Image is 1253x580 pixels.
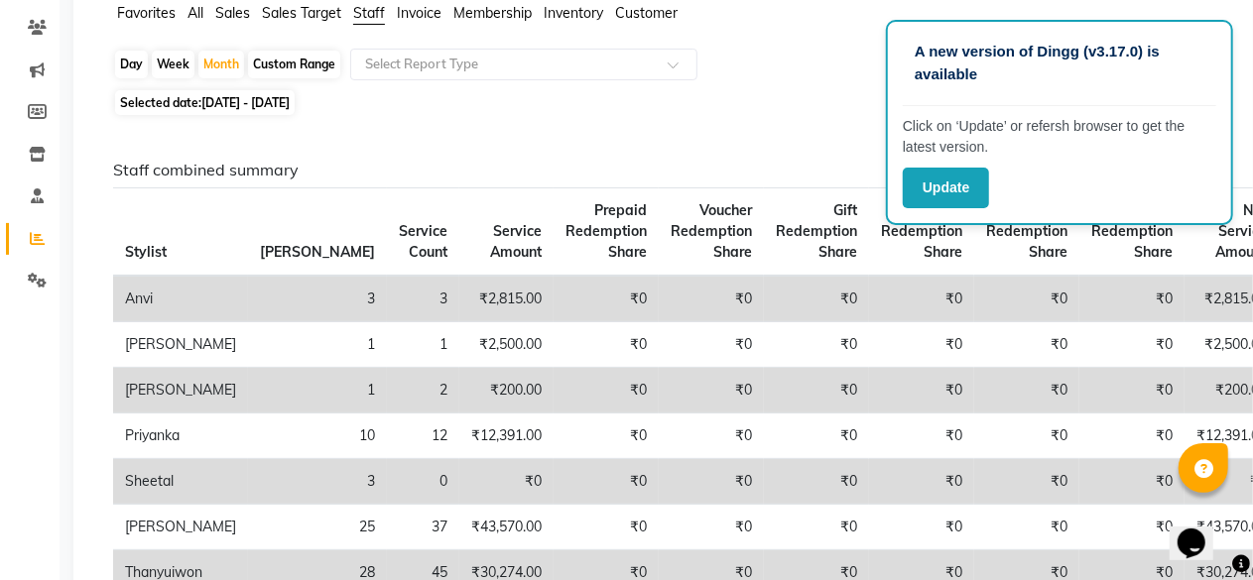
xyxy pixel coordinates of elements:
[764,368,869,413] td: ₹0
[198,51,244,78] div: Month
[188,4,203,22] span: All
[387,459,459,505] td: 0
[1079,322,1185,368] td: ₹0
[554,459,659,505] td: ₹0
[113,413,248,459] td: Priyanka
[262,4,341,22] span: Sales Target
[115,90,295,115] span: Selected date:
[459,368,554,413] td: ₹200.00
[113,368,248,413] td: [PERSON_NAME]
[248,322,387,368] td: 1
[1079,505,1185,550] td: ₹0
[248,276,387,322] td: 3
[459,322,554,368] td: ₹2,500.00
[387,322,459,368] td: 1
[490,222,542,261] span: Service Amount
[903,168,989,208] button: Update
[125,243,167,261] span: Stylist
[1079,413,1185,459] td: ₹0
[565,201,647,261] span: Prepaid Redemption Share
[387,368,459,413] td: 2
[881,201,962,261] span: Package Redemption Share
[113,322,248,368] td: [PERSON_NAME]
[453,4,532,22] span: Membership
[659,459,764,505] td: ₹0
[248,413,387,459] td: 10
[915,41,1204,85] p: A new version of Dingg (v3.17.0) is available
[869,322,974,368] td: ₹0
[659,505,764,550] td: ₹0
[659,322,764,368] td: ₹0
[659,413,764,459] td: ₹0
[869,368,974,413] td: ₹0
[113,505,248,550] td: [PERSON_NAME]
[869,276,974,322] td: ₹0
[152,51,194,78] div: Week
[397,4,441,22] span: Invoice
[260,243,375,261] span: [PERSON_NAME]
[399,222,447,261] span: Service Count
[387,413,459,459] td: 12
[459,413,554,459] td: ₹12,391.00
[554,322,659,368] td: ₹0
[974,459,1079,505] td: ₹0
[459,459,554,505] td: ₹0
[615,4,678,22] span: Customer
[1079,368,1185,413] td: ₹0
[869,459,974,505] td: ₹0
[248,459,387,505] td: 3
[248,51,340,78] div: Custom Range
[1079,459,1185,505] td: ₹0
[554,413,659,459] td: ₹0
[554,368,659,413] td: ₹0
[387,276,459,322] td: 3
[974,368,1079,413] td: ₹0
[544,4,603,22] span: Inventory
[776,201,857,261] span: Gift Redemption Share
[764,322,869,368] td: ₹0
[248,505,387,550] td: 25
[903,116,1216,158] p: Click on ‘Update’ or refersh browser to get the latest version.
[869,413,974,459] td: ₹0
[1079,276,1185,322] td: ₹0
[764,413,869,459] td: ₹0
[459,505,554,550] td: ₹43,570.00
[554,276,659,322] td: ₹0
[974,322,1079,368] td: ₹0
[115,51,148,78] div: Day
[659,276,764,322] td: ₹0
[869,505,974,550] td: ₹0
[764,505,869,550] td: ₹0
[986,201,1067,261] span: Point Redemption Share
[248,368,387,413] td: 1
[353,4,385,22] span: Staff
[215,4,250,22] span: Sales
[974,413,1079,459] td: ₹0
[974,276,1079,322] td: ₹0
[201,95,290,110] span: [DATE] - [DATE]
[974,505,1079,550] td: ₹0
[671,201,752,261] span: Voucher Redemption Share
[1170,501,1233,560] iframe: chat widget
[387,505,459,550] td: 37
[113,276,248,322] td: Anvi
[113,459,248,505] td: Sheetal
[764,459,869,505] td: ₹0
[1091,201,1173,261] span: Wallet Redemption Share
[117,4,176,22] span: Favorites
[554,505,659,550] td: ₹0
[764,276,869,322] td: ₹0
[113,161,1210,179] h6: Staff combined summary
[459,276,554,322] td: ₹2,815.00
[659,368,764,413] td: ₹0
